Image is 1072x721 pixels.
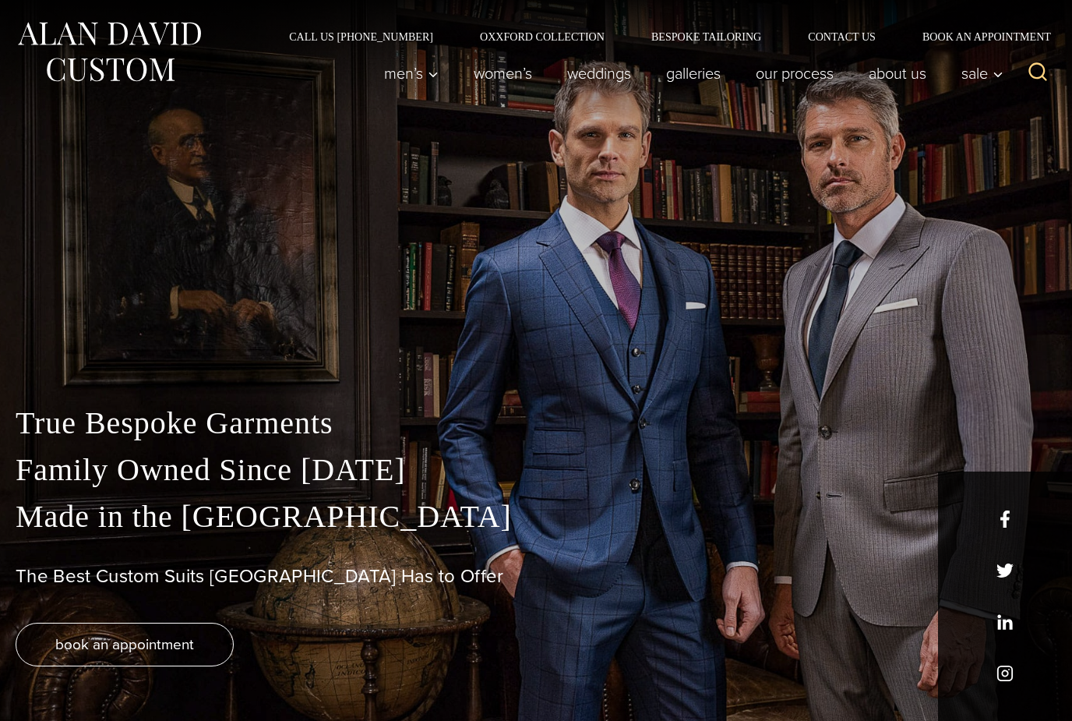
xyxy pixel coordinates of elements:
a: Call Us [PHONE_NUMBER] [266,31,457,42]
span: book an appointment [55,633,194,656]
a: Our Process [739,58,852,89]
span: Sale [961,65,1003,81]
a: About Us [852,58,944,89]
nav: Secondary Navigation [266,31,1056,42]
button: View Search Form [1019,55,1056,92]
nav: Primary Navigation [367,58,1012,89]
a: weddings [550,58,649,89]
a: Galleries [649,58,739,89]
img: Alan David Custom [16,17,203,87]
a: Women’s [457,58,550,89]
a: Bespoke Tailoring [628,31,785,42]
a: Oxxford Collection [457,31,628,42]
a: Contact Us [785,31,899,42]
p: True Bespoke Garments Family Owned Since [DATE] Made in the [GEOGRAPHIC_DATA] [16,400,1056,540]
span: Men’s [384,65,439,81]
a: book an appointment [16,623,234,666]
a: Book an Appointment [899,31,1056,42]
h1: The Best Custom Suits [GEOGRAPHIC_DATA] Has to Offer [16,565,1056,588]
